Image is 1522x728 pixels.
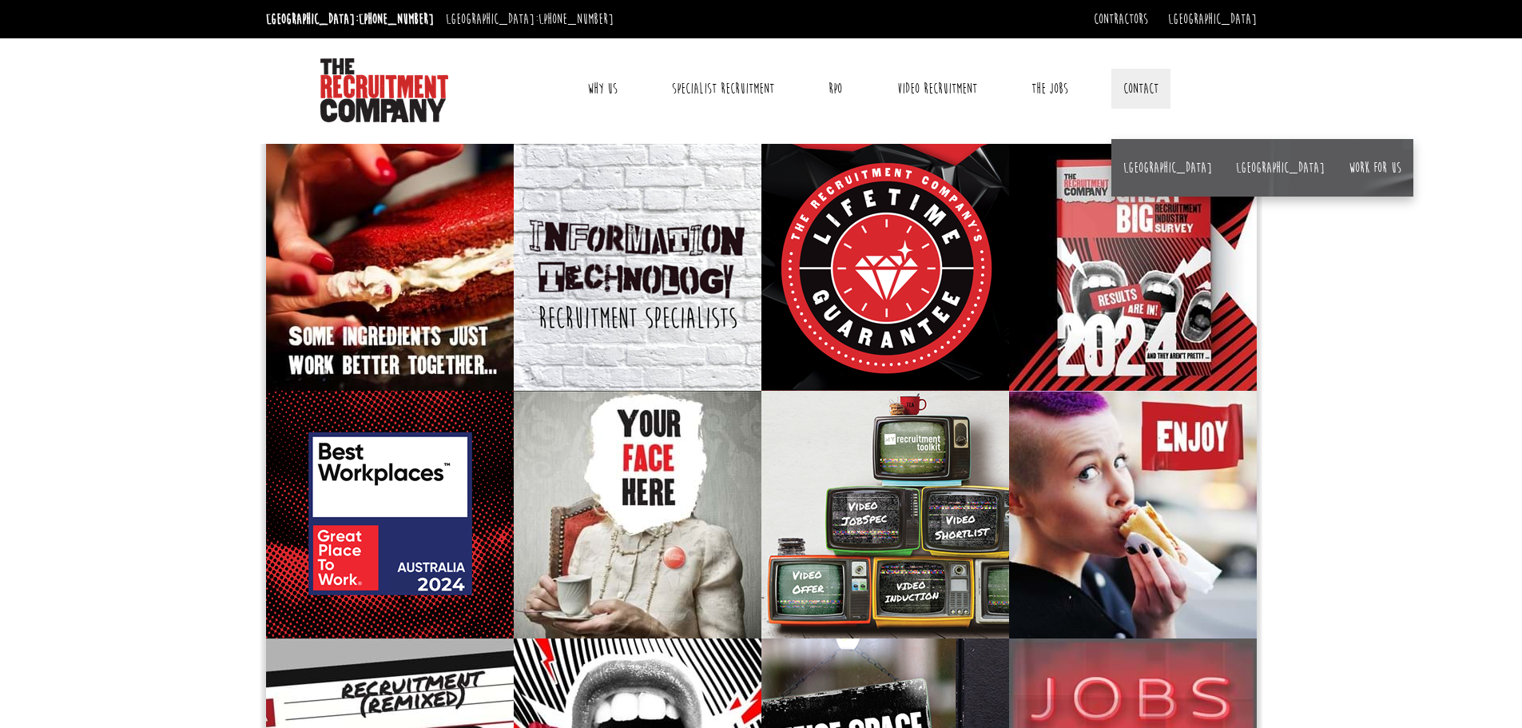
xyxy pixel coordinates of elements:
[262,6,438,32] li: [GEOGRAPHIC_DATA]:
[320,58,448,122] img: The Recruitment Company
[1094,10,1148,28] a: Contractors
[359,10,434,28] a: [PHONE_NUMBER]
[1019,69,1080,109] a: The Jobs
[1123,159,1212,177] a: [GEOGRAPHIC_DATA]
[575,69,630,109] a: Why Us
[442,6,618,32] li: [GEOGRAPHIC_DATA]:
[1111,69,1170,109] a: Contact
[817,69,854,109] a: RPO
[1236,159,1325,177] a: [GEOGRAPHIC_DATA]
[885,69,989,109] a: Video Recruitment
[1168,10,1257,28] a: [GEOGRAPHIC_DATA]
[660,69,786,109] a: Specialist Recruitment
[1349,159,1401,177] a: Work for us
[538,10,614,28] a: [PHONE_NUMBER]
